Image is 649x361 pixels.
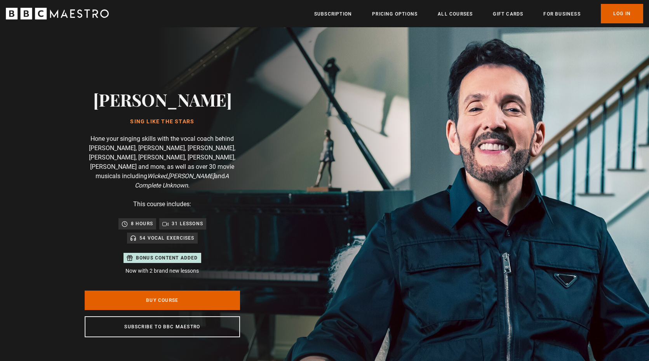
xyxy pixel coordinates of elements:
a: Log In [601,4,643,23]
p: 31 lessons [172,220,203,228]
a: Gift Cards [493,10,523,18]
p: Hone your singing skills with the vocal coach behind [PERSON_NAME], [PERSON_NAME], [PERSON_NAME],... [85,134,240,190]
p: This course includes: [133,200,191,209]
h1: Sing Like the Stars [93,119,232,125]
p: Now with 2 brand new lessons [124,267,201,275]
a: Pricing Options [372,10,418,18]
nav: Primary [314,4,643,23]
a: All Courses [438,10,473,18]
a: For business [543,10,580,18]
i: [PERSON_NAME] [168,172,214,180]
svg: BBC Maestro [6,8,109,19]
p: Bonus content added [136,254,198,261]
a: Subscribe to BBC Maestro [85,316,240,337]
i: Wicked [147,172,167,180]
a: Subscription [314,10,352,18]
p: 8 hours [131,220,153,228]
p: 54 Vocal Exercises [139,234,195,242]
a: Buy Course [85,291,240,310]
h2: [PERSON_NAME] [93,89,232,109]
